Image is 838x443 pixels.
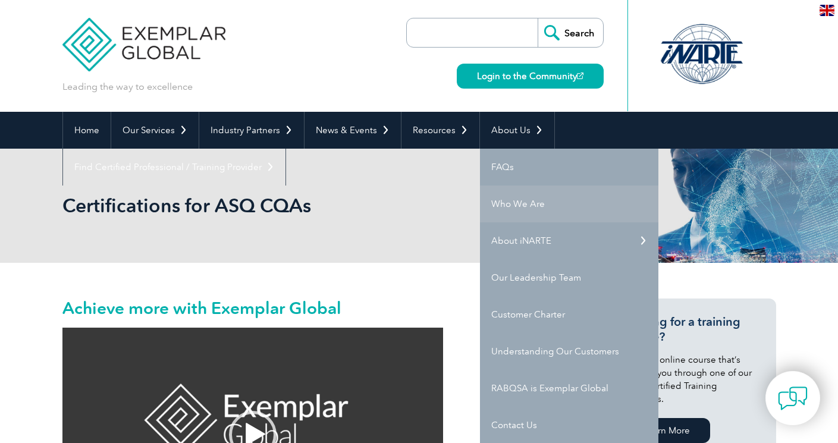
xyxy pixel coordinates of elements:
[62,299,562,318] h2: Achieve more with Exemplar Global
[480,296,658,333] a: Customer Charter
[480,370,658,407] a: RABQSA is Exemplar Global
[480,333,658,370] a: Understanding Our Customers
[457,64,604,89] a: Login to the Community
[623,353,758,406] p: Find the online course that’s right for you through one of our many certified Training Providers.
[820,5,834,16] img: en
[480,112,554,149] a: About Us
[199,112,304,149] a: Industry Partners
[62,80,193,93] p: Leading the way to excellence
[778,384,808,413] img: contact-chat.png
[480,259,658,296] a: Our Leadership Team
[401,112,479,149] a: Resources
[63,112,111,149] a: Home
[305,112,401,149] a: News & Events
[538,18,603,47] input: Search
[62,196,562,215] h2: Certifications for ASQ CQAs
[480,186,658,222] a: Who We Are
[577,73,583,79] img: open_square.png
[111,112,199,149] a: Our Services
[480,149,658,186] a: FAQs
[63,149,285,186] a: Find Certified Professional / Training Provider
[623,418,710,443] a: Learn More
[623,315,758,344] h3: Looking for a training course?
[480,222,658,259] a: About iNARTE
